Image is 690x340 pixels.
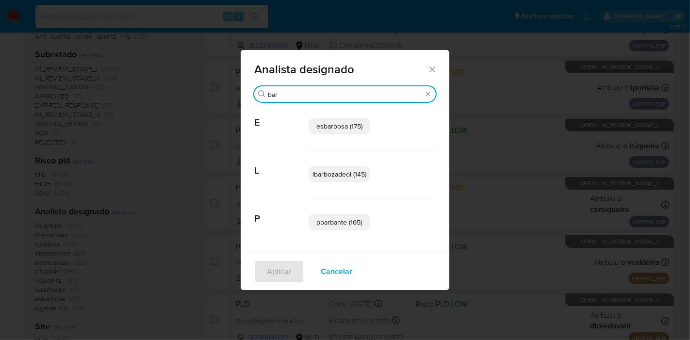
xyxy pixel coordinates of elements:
span: esbarbosa (175) [316,121,362,131]
button: Cancelar [308,260,365,283]
button: Buscar [258,90,266,98]
div: esbarbosa (175) [309,118,370,134]
span: Analista designado [254,64,427,75]
span: L [254,150,309,177]
button: Borrar [424,90,432,98]
div: pbarbante (165) [309,214,370,230]
span: lbarbozadeol (145) [312,169,366,179]
input: Filtro de pesquisa [268,90,422,99]
span: P [254,198,309,225]
span: pbarbante (165) [317,217,362,227]
button: Fechar [427,65,436,73]
span: E [254,102,309,129]
span: Cancelar [321,261,352,282]
div: lbarbozadeol (145) [309,166,370,182]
